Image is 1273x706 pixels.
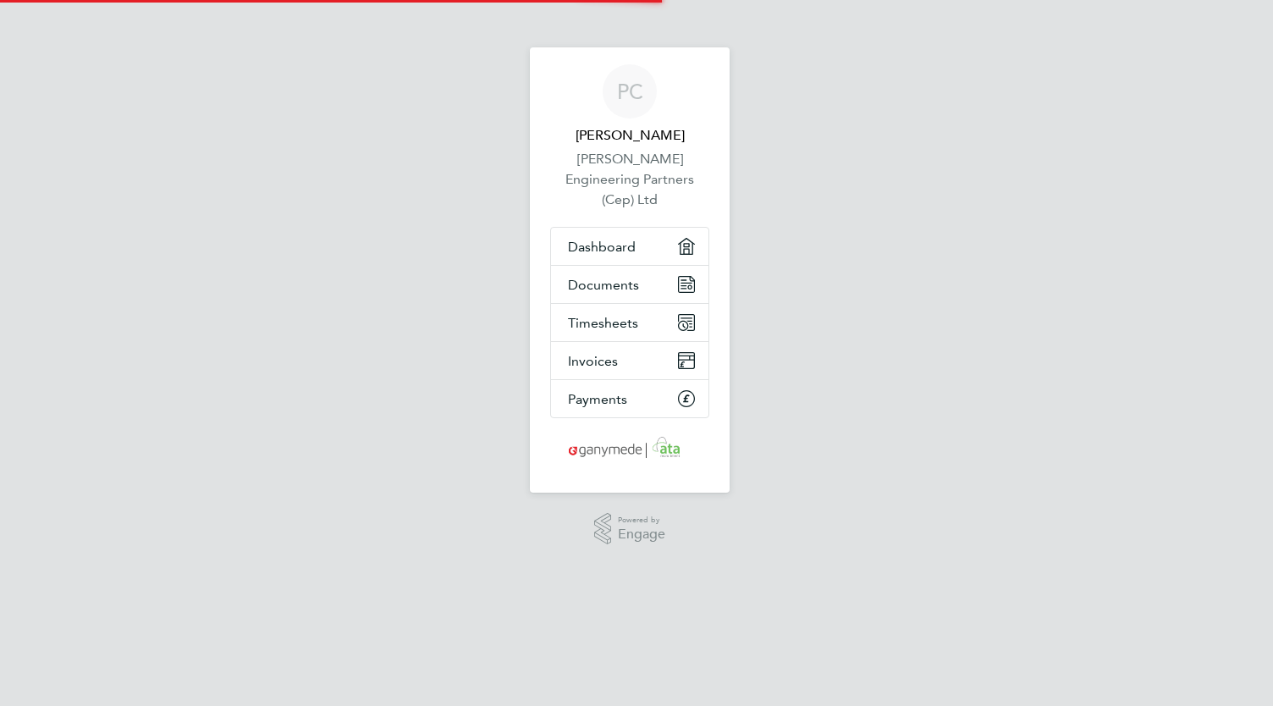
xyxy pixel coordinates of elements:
span: Paul Clough [550,125,709,146]
a: Documents [551,266,708,303]
img: ganymedesolutions-logo-retina.png [564,435,697,462]
a: Timesheets [551,304,708,341]
a: Payments [551,380,708,417]
span: Documents [568,277,639,293]
a: Powered byEngage [594,513,666,545]
a: Dashboard [551,228,708,265]
span: Invoices [568,353,618,369]
a: [PERSON_NAME] Engineering Partners (Cep) Ltd [550,149,709,210]
span: Engage [618,527,665,542]
span: PC [617,80,643,102]
nav: Main navigation [530,47,730,493]
span: Dashboard [568,239,636,255]
span: Timesheets [568,315,638,331]
span: Payments [568,391,627,407]
a: Go to home page [550,435,709,462]
span: Powered by [618,513,665,527]
a: Invoices [551,342,708,379]
a: PC[PERSON_NAME] [550,64,709,146]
